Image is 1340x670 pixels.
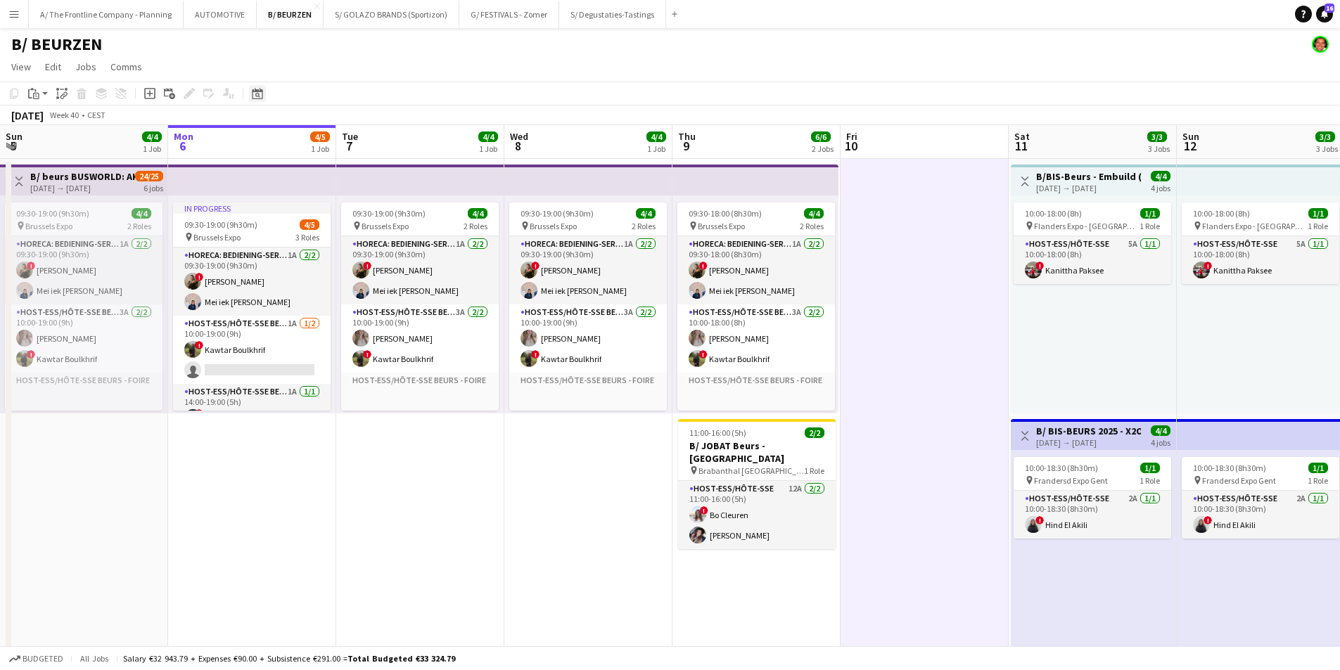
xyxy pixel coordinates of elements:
span: Sun [1182,130,1199,143]
div: 2 Jobs [812,143,834,154]
app-card-role: Horeca: Bediening-Service1A2/209:30-19:00 (9h30m)![PERSON_NAME]Mei iek [PERSON_NAME] [5,236,162,304]
div: 1 Job [143,143,161,154]
div: 09:30-19:00 (9h30m)4/4 Brussels Expo2 RolesHoreca: Bediening-Service1A2/209:30-19:00 (9h30m)![PER... [509,202,667,411]
span: 10:00-18:30 (8h30m) [1193,463,1266,473]
app-job-card: 10:00-18:30 (8h30m)1/1 Frandersd Expo Gent1 RoleHost-ess/Hôte-sse2A1/110:00-18:30 (8h30m)!Hind El... [1182,457,1339,539]
button: A/ The Frontline Company - Planning [29,1,184,28]
span: ! [27,262,35,270]
span: 9 [676,138,696,154]
app-job-card: 10:00-18:00 (8h)1/1 Flanders Expo - [GEOGRAPHIC_DATA]1 RoleHost-ess/Hôte-sse5A1/110:00-18:00 (8h)... [1182,202,1339,284]
a: Edit [39,58,67,76]
span: Frandersd Expo Gent [1202,475,1276,486]
app-job-card: 10:00-18:00 (8h)1/1 Flanders Expo - [GEOGRAPHIC_DATA]1 RoleHost-ess/Hôte-sse5A1/110:00-18:00 (8h)... [1014,202,1171,284]
span: ! [1204,516,1212,524]
span: 2 Roles [800,221,824,231]
span: 7 [340,138,358,154]
app-card-role-placeholder: Host-ess/Hôte-sse Beurs - Foire [341,373,499,420]
app-card-role: Host-ess/Hôte-sse Beurs - Foire3A2/210:00-19:00 (9h)[PERSON_NAME]!Kawtar Boulkhrif [509,304,667,373]
app-card-role-placeholder: Host-ess/Hôte-sse Beurs - Foire [5,373,162,420]
div: 11:00-16:00 (5h)2/2B/ JOBAT Beurs - [GEOGRAPHIC_DATA] Brabanthal [GEOGRAPHIC_DATA]1 RoleHost-ess/... [678,419,836,549]
app-card-role: Host-ess/Hôte-sse2A1/110:00-18:30 (8h30m)!Hind El Akili [1014,491,1171,539]
span: All jobs [77,653,111,664]
app-card-role: Host-ess/Hôte-sse Beurs - Foire3A2/210:00-18:00 (8h)[PERSON_NAME]!Kawtar Boulkhrif [677,304,835,373]
div: 3 Jobs [1316,143,1338,154]
span: 10:00-18:30 (8h30m) [1025,463,1098,473]
button: B/ BEURZEN [257,1,324,28]
span: 09:30-19:00 (9h30m) [16,208,89,219]
span: Brussels Expo [698,221,745,231]
app-card-role: Host-ess/Hôte-sse Beurs - Foire3A2/210:00-19:00 (9h)[PERSON_NAME]!Kawtar Boulkhrif [341,304,499,373]
span: ! [531,262,540,270]
div: 10:00-18:30 (8h30m)1/1 Frandersd Expo Gent1 RoleHost-ess/Hôte-sse2A1/110:00-18:30 (8h30m)!Hind El... [1014,457,1171,539]
span: 09:30-18:00 (8h30m) [689,208,762,219]
span: 1/1 [1308,208,1328,219]
div: CEST [87,110,106,120]
span: 1 Role [1140,221,1160,231]
span: 3 Roles [295,232,319,243]
div: 1 Job [479,143,497,154]
span: 2/2 [805,427,824,438]
span: 3/3 [1147,131,1167,142]
app-job-card: 09:30-19:00 (9h30m)4/4 Brussels Expo2 RolesHoreca: Bediening-Service1A2/209:30-19:00 (9h30m)![PER... [5,202,162,411]
div: Salary €32 943.79 + Expenses €90.00 + Subsistence €291.00 = [123,653,455,664]
span: 11:00-16:00 (5h) [689,427,746,438]
a: Comms [105,58,148,76]
span: 4/4 [1151,171,1170,181]
app-card-role: Horeca: Bediening-Service1A2/209:30-19:00 (9h30m)![PERSON_NAME]Mei iek [PERSON_NAME] [173,247,331,316]
div: [DATE] → [DATE] [30,183,135,193]
div: 4 jobs [1151,436,1170,448]
span: Brussels Expo [362,221,409,231]
h3: B/BIS-Beurs - Embuild (11+18+19/10) [1036,170,1141,183]
app-user-avatar: Peter Desart [1312,36,1329,53]
span: 4/4 [1151,425,1170,436]
div: [DATE] → [DATE] [1036,183,1141,193]
h3: B/ BIS-BEURS 2025 - X2O Badkamers - 11+12+18+19/10/25 [1036,425,1141,437]
span: ! [1204,262,1212,270]
span: Brussels Expo [530,221,577,231]
a: Jobs [70,58,102,76]
span: ! [1035,262,1044,270]
button: AUTOMOTIVE [184,1,257,28]
span: 11 [1012,138,1030,154]
app-card-role: Host-ess/Hôte-sse12A2/211:00-16:00 (5h)!Bo Cleuren[PERSON_NAME] [678,481,836,549]
span: 09:30-19:00 (9h30m) [521,208,594,219]
span: ! [1035,516,1044,524]
span: 4/4 [468,208,487,219]
span: ! [531,350,540,359]
app-card-role: Horeca: Bediening-Service1A2/209:30-18:00 (8h30m)![PERSON_NAME]Mei iek [PERSON_NAME] [677,236,835,304]
span: 1/1 [1140,208,1160,219]
span: Brussels Expo [193,232,241,243]
button: S/ GOLAZO BRANDS (Sportizon) [324,1,459,28]
span: ! [699,262,708,270]
span: 6 [172,138,193,154]
span: 8 [508,138,528,154]
app-card-role-placeholder: Host-ess/Hôte-sse Beurs - Foire [509,373,667,420]
span: 2 Roles [632,221,656,231]
span: 2 Roles [464,221,487,231]
span: 3/3 [1315,131,1335,142]
span: ! [27,350,35,359]
span: Mon [174,130,193,143]
span: 1/1 [1308,463,1328,473]
span: Week 40 [46,110,82,120]
span: Wed [510,130,528,143]
div: 1 Job [647,143,665,154]
app-job-card: In progress09:30-19:00 (9h30m)4/5 Brussels Expo3 RolesHoreca: Bediening-Service1A2/209:30-19:00 (... [173,202,331,411]
app-job-card: 09:30-19:00 (9h30m)4/4 Brussels Expo2 RolesHoreca: Bediening-Service1A2/209:30-19:00 (9h30m)![PER... [341,202,499,411]
span: 4/5 [300,219,319,230]
span: View [11,60,31,73]
div: 3 Jobs [1148,143,1170,154]
div: In progress [173,202,331,214]
span: Sun [6,130,23,143]
app-job-card: 09:30-18:00 (8h30m)4/4 Brussels Expo2 RolesHoreca: Bediening-Service1A2/209:30-18:00 (8h30m)![PER... [677,202,835,411]
span: 2 Roles [127,221,151,231]
span: 4/4 [804,208,824,219]
div: 1 Job [311,143,329,154]
span: 4/4 [646,131,666,142]
span: Total Budgeted €33 324.79 [347,653,455,664]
